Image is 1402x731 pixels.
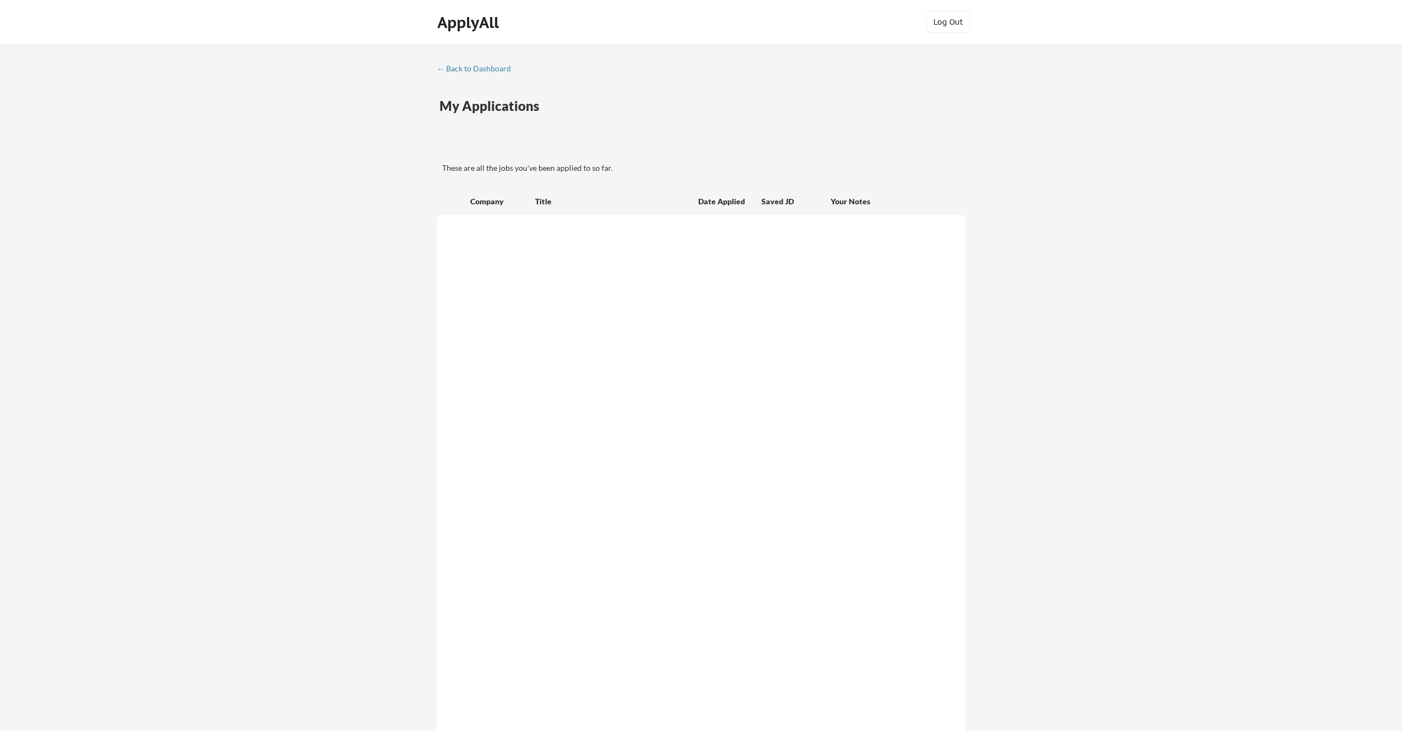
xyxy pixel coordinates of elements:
button: Log Out [926,11,970,33]
div: Your Notes [831,196,956,207]
div: ← Back to Dashboard [437,65,519,72]
div: Title [535,196,688,207]
div: These are job applications we think you'd be a good fit for, but couldn't apply you to automatica... [519,141,600,153]
div: ApplyAll [437,13,502,32]
div: These are all the jobs you've been applied to so far. [442,163,966,174]
div: Date Applied [698,196,747,207]
div: Company [470,196,525,207]
div: My Applications [439,99,548,113]
div: Saved JD [761,191,831,211]
div: These are all the jobs you've been applied to so far. [439,141,511,153]
a: ← Back to Dashboard [437,64,519,75]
